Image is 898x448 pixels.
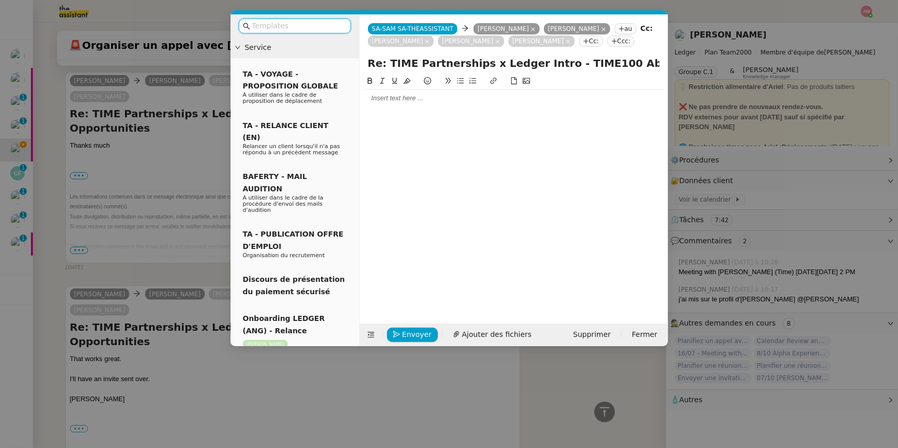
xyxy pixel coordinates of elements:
[243,252,325,259] span: Organisation du recrutement
[438,35,504,47] nz-tag: [PERSON_NAME]
[387,328,438,342] button: Envoyer
[626,328,663,342] button: Fermer
[243,340,288,349] nz-tag: [PERSON_NAME]
[243,194,324,213] span: A utiliser dans le cadre de la procédure d'envoi des mails d'audition
[402,329,432,341] span: Envoyer
[641,24,653,32] strong: Cc:
[372,25,454,32] span: SA-SAM SA-THEASSISTANT
[567,328,617,342] button: Supprimer
[573,329,611,341] span: Supprimer
[368,56,660,71] input: Subject
[632,329,657,341] span: Fermer
[243,121,329,141] span: TA - RELANCE CLIENT (EN)
[252,20,345,32] input: Templates
[243,275,345,295] span: Discours de présentation du paiement sécurisé
[243,92,322,104] span: A utiliser dans le cadre de proposition de déplacement
[243,70,338,90] span: TA - VOYAGE - PROPOSITION GLOBALE
[245,42,355,53] span: Service
[243,230,344,250] span: TA - PUBLICATION OFFRE D'EMPLOI
[243,143,340,156] span: Relancer un client lorsqu'il n'a pas répondu à un précédent message
[447,328,538,342] button: Ajouter des fichiers
[473,23,540,34] nz-tag: [PERSON_NAME]
[462,329,532,341] span: Ajouter des fichiers
[614,23,637,34] nz-tag: au
[544,23,610,34] nz-tag: [PERSON_NAME]
[579,35,603,47] nz-tag: Cc:
[508,35,575,47] nz-tag: [PERSON_NAME]
[368,35,434,47] nz-tag: [PERSON_NAME]
[243,172,307,192] span: BAFERTY - MAIL AUDITION
[243,314,325,334] span: Onboarding LEDGER (ANG) - Relance
[231,38,359,58] div: Service
[607,35,635,47] nz-tag: Ccc:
